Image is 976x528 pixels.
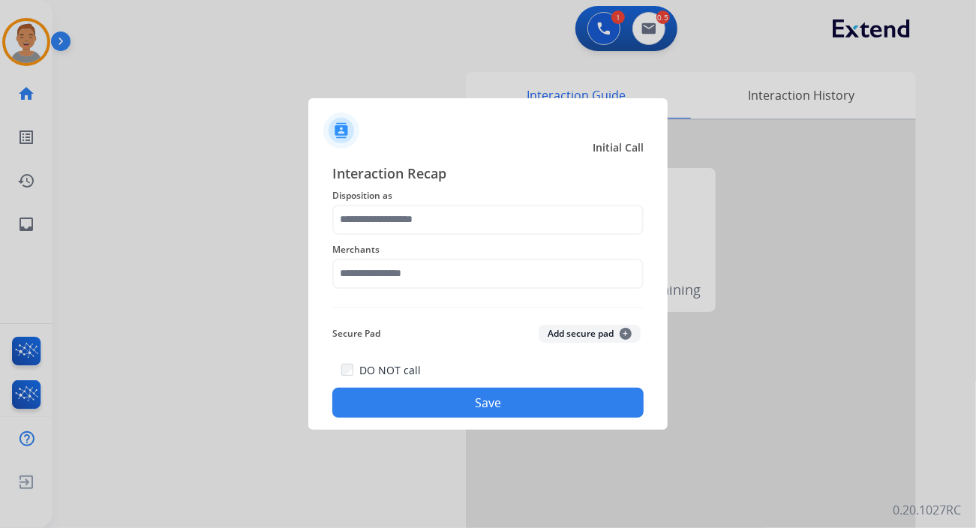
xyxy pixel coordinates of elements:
[539,325,641,343] button: Add secure pad+
[893,501,961,519] p: 0.20.1027RC
[359,363,421,378] label: DO NOT call
[593,140,644,155] span: Initial Call
[332,241,644,259] span: Merchants
[323,112,359,148] img: contactIcon
[620,328,632,340] span: +
[332,325,380,343] span: Secure Pad
[332,187,644,205] span: Disposition as
[332,307,644,307] img: contact-recap-line.svg
[332,388,644,418] button: Save
[332,163,644,187] span: Interaction Recap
